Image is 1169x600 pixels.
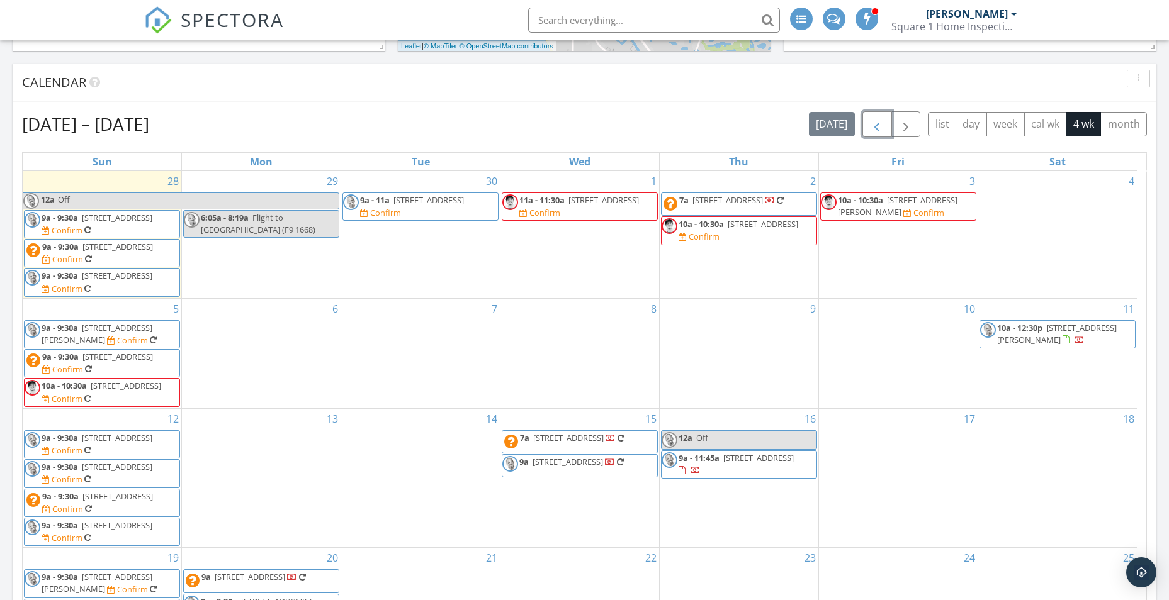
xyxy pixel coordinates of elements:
a: Tuesday [409,153,432,170]
span: [STREET_ADDRESS] [533,456,603,467]
a: Go to October 14, 2025 [483,409,500,429]
a: 9a [STREET_ADDRESS] [519,456,624,467]
div: Confirm [370,208,401,218]
a: 10a - 10:30a [STREET_ADDRESS] [679,218,798,230]
span: Flight to [GEOGRAPHIC_DATA] (F9 1668) [201,212,315,235]
a: Friday [889,153,907,170]
span: [STREET_ADDRESS] [82,212,152,223]
div: Confirm [689,231,720,242]
img: img_20200421_135027_383.jpg [662,432,677,448]
td: Go to October 11, 2025 [978,298,1137,408]
a: Confirm [42,393,82,405]
span: 9a - 9:30a [42,571,78,582]
a: Confirm [360,207,401,219]
button: 4 wk [1066,112,1101,136]
div: Confirm [52,533,82,543]
a: Confirm [42,532,82,544]
td: Go to October 6, 2025 [182,298,341,408]
div: Confirm [52,394,82,404]
img: dustin.jpg [662,218,677,234]
a: 7a [STREET_ADDRESS] [679,194,784,206]
a: 9a - 11a [STREET_ADDRESS] [360,194,464,206]
img: img_20200421_135027_383.jpg [980,322,996,338]
a: 10a - 12:30p [STREET_ADDRESS][PERSON_NAME] [980,320,1136,348]
div: Confirm [117,584,148,594]
a: Go to October 21, 2025 [483,548,500,568]
span: [STREET_ADDRESS][PERSON_NAME] [42,571,152,594]
div: Square 1 Home Inspections, LLC [891,20,1017,33]
a: Confirm [903,207,944,219]
a: Go to October 5, 2025 [171,299,181,319]
td: Go to October 3, 2025 [818,171,978,299]
a: Go to October 7, 2025 [489,299,500,319]
button: [DATE] [809,112,855,136]
span: 7a [679,194,689,206]
a: 7a [STREET_ADDRESS] [520,432,624,443]
img: img_20200421_135027_383.jpg [502,456,518,472]
a: 10a - 12:30p [STREET_ADDRESS][PERSON_NAME] [997,322,1117,345]
img: img_20200421_135027_383.jpg [25,270,40,286]
button: day [956,112,987,136]
a: Sunday [90,153,115,170]
td: Go to October 9, 2025 [659,298,818,408]
a: 9a [STREET_ADDRESS] [183,569,339,593]
div: Confirm [52,504,83,514]
a: Go to September 29, 2025 [324,171,341,191]
a: Confirm [42,283,82,295]
div: Confirm [52,254,83,264]
span: [STREET_ADDRESS] [82,351,153,362]
a: Confirm [107,335,148,347]
div: Confirm [52,225,82,235]
a: 9a - 9:30a [STREET_ADDRESS] Confirm [24,349,180,377]
a: © OpenStreetMap contributors [460,42,553,50]
a: Confirm [42,445,82,457]
span: Calendar [22,74,86,91]
a: 9a - 11:45a [STREET_ADDRESS] [661,450,817,479]
a: 10a - 10:30a [STREET_ADDRESS] [42,380,161,391]
span: [STREET_ADDRESS] [723,452,794,464]
img: img_20200421_135027_383.jpg [25,519,40,535]
a: 9a - 9:30a [STREET_ADDRESS][PERSON_NAME] Confirm [24,320,180,348]
span: [STREET_ADDRESS][PERSON_NAME] [997,322,1117,345]
span: [STREET_ADDRESS] [82,432,152,443]
a: Go to October 1, 2025 [648,171,659,191]
td: Go to October 12, 2025 [23,408,182,547]
a: Go to October 18, 2025 [1121,409,1137,429]
td: Go to October 15, 2025 [500,408,660,547]
a: 9a - 9:30a [STREET_ADDRESS] [42,491,153,502]
span: [STREET_ADDRESS] [82,241,153,252]
span: 9a - 9:30a [42,212,78,223]
a: Go to October 9, 2025 [808,299,818,319]
span: 9a [519,456,529,467]
span: [STREET_ADDRESS] [728,218,798,230]
a: Confirm [42,225,82,236]
div: Confirm [52,284,82,294]
button: week [986,112,1025,136]
a: Go to October 25, 2025 [1121,548,1137,568]
img: img_20200421_135027_383.jpg [25,212,40,228]
img: img_20200421_135027_383.jpg [23,193,39,209]
img: dustin.jpg [502,194,518,210]
td: Go to October 16, 2025 [659,408,818,547]
span: 11a - 11:30a [519,194,565,206]
span: 10a - 12:30p [997,322,1042,333]
span: Off [58,194,70,205]
a: Go to October 11, 2025 [1121,299,1137,319]
span: 12a [40,193,55,209]
a: Thursday [726,153,751,170]
img: img_20200421_135027_383.jpg [184,212,200,228]
a: 9a - 9:30a [STREET_ADDRESS] [42,351,153,362]
div: Open Intercom Messenger [1126,557,1156,587]
a: 11a - 11:30a [STREET_ADDRESS] Confirm [502,192,658,221]
td: Go to September 28, 2025 [23,171,182,299]
a: 9a [STREET_ADDRESS] [502,454,658,477]
a: 9a - 9:30a [STREET_ADDRESS] Confirm [24,268,180,296]
span: [STREET_ADDRESS] [91,380,161,391]
a: Leaflet [401,42,422,50]
a: 9a - 9:30a [STREET_ADDRESS] Confirm [24,489,180,517]
a: 9a - 9:30a [STREET_ADDRESS] Confirm [24,518,180,546]
a: Go to October 6, 2025 [330,299,341,319]
a: 10a - 10:30a [STREET_ADDRESS][PERSON_NAME] Confirm [820,192,976,221]
span: Off [696,432,708,443]
span: 9a - 9:30a [42,461,78,472]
